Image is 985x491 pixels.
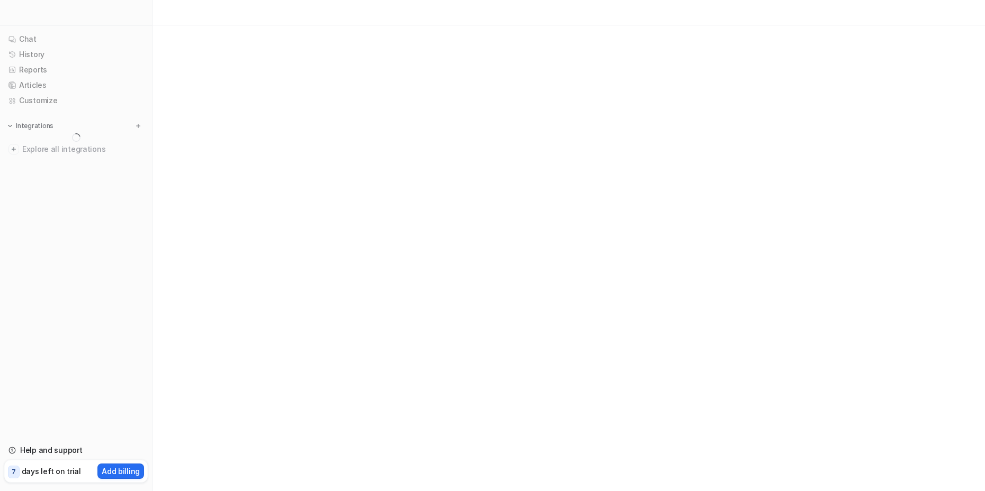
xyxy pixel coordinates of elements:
[4,443,148,458] a: Help and support
[97,463,144,479] button: Add billing
[4,78,148,93] a: Articles
[8,144,19,154] img: explore all integrations
[135,122,142,130] img: menu_add.svg
[16,122,53,130] p: Integrations
[4,121,57,131] button: Integrations
[6,122,14,130] img: expand menu
[12,467,16,477] p: 7
[4,93,148,108] a: Customize
[4,47,148,62] a: History
[22,466,81,477] p: days left on trial
[4,142,148,157] a: Explore all integrations
[22,141,144,158] span: Explore all integrations
[4,32,148,47] a: Chat
[4,62,148,77] a: Reports
[102,466,140,477] p: Add billing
